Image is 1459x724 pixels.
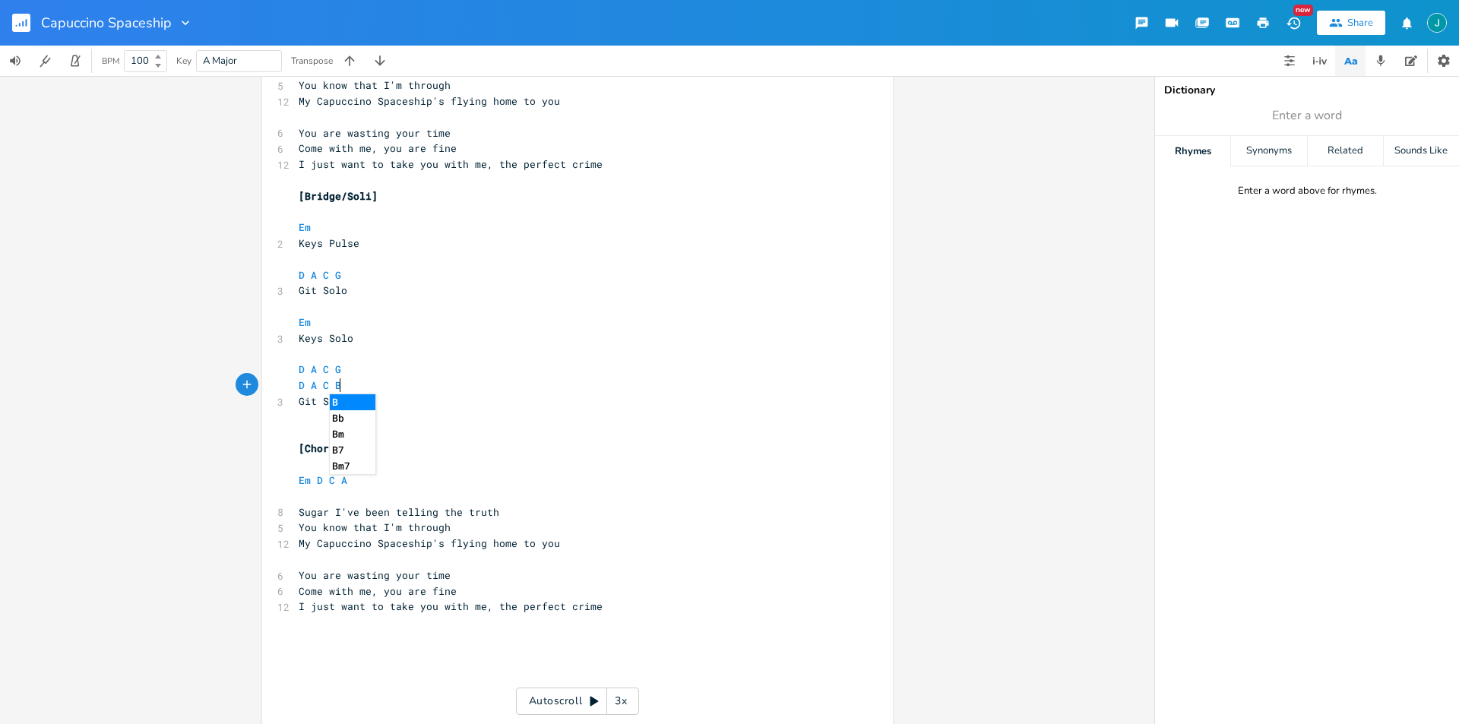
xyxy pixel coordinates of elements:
[335,378,341,392] span: B
[299,315,311,329] span: Em
[1347,16,1373,30] div: Share
[311,268,317,282] span: A
[299,236,359,250] span: Keys Pulse
[329,473,335,487] span: C
[330,458,375,474] li: Bm7
[311,362,317,376] span: A
[291,56,333,65] div: Transpose
[299,331,353,345] span: Keys Solo
[203,54,237,68] span: A Major
[102,57,119,65] div: BPM
[1164,85,1450,96] div: Dictionary
[323,362,329,376] span: C
[1272,107,1342,125] span: Enter a word
[299,378,305,392] span: D
[299,157,603,171] span: I just want to take you with me, the perfect crime
[323,378,329,392] span: C
[299,283,347,297] span: Git Solo
[1308,136,1383,166] div: Related
[299,473,311,487] span: Em
[1238,185,1377,198] div: Enter a word above for rhymes.
[176,56,191,65] div: Key
[330,426,375,442] li: Bm
[330,442,375,458] li: B7
[1231,136,1306,166] div: Synonyms
[299,141,457,155] span: Come with me, you are fine
[299,362,305,376] span: D
[317,473,323,487] span: D
[1384,136,1459,166] div: Sounds Like
[1278,9,1309,36] button: New
[299,568,451,582] span: You are wasting your time
[41,16,172,30] span: Capuccino Spaceship
[299,505,499,519] span: Sugar I've been telling the truth
[299,126,451,140] span: You are wasting your time
[1317,11,1385,35] button: Share
[299,394,347,408] span: Git Solo
[299,94,560,108] span: My Capuccino Spaceship's flying home to you
[299,189,378,203] span: [Bridge/Soli]
[1293,5,1313,16] div: New
[1427,13,1447,33] img: J Molnar
[299,220,311,234] span: Em
[607,688,635,715] div: 3x
[299,536,560,550] span: My Capuccino Spaceship's flying home to you
[330,394,375,410] li: B
[516,688,639,715] div: Autoscroll
[299,520,451,534] span: You know that I'm through
[299,78,451,92] span: You know that I'm through
[330,410,375,426] li: Bb
[299,599,603,613] span: I just want to take you with me, the perfect crime
[311,378,317,392] span: A
[299,441,347,455] span: [Chorus]
[299,268,305,282] span: D
[299,584,457,598] span: Come with me, you are fine
[335,268,341,282] span: G
[323,268,329,282] span: C
[335,362,341,376] span: G
[1155,136,1230,166] div: Rhymes
[341,473,347,487] span: A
